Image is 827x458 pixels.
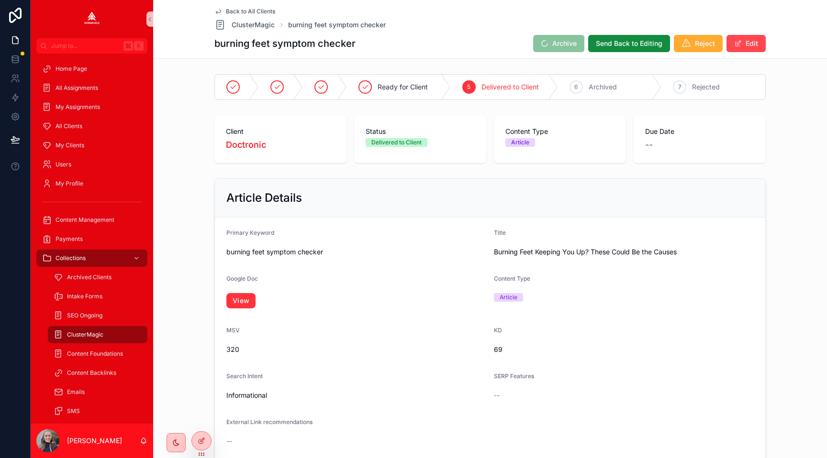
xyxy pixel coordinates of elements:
span: Send Back to Editing [596,39,662,48]
span: Emails [67,388,85,396]
a: Users [36,156,147,173]
span: Delivered to Client [481,82,539,92]
div: scrollable content [31,54,153,424]
img: App logo [84,11,100,27]
a: ClusterMagic [48,326,147,343]
span: SEO Ongoing [67,312,102,319]
span: ClusterMagic [232,20,275,30]
button: Send Back to Editing [588,35,670,52]
span: Users [56,161,71,168]
a: Back to All Clients [214,8,275,15]
span: KD [494,327,502,334]
span: SERP Features [494,372,534,380]
span: Jump to... [51,42,120,50]
span: Client [226,127,335,136]
a: Payments [36,230,147,248]
span: Archived [589,82,617,92]
a: Intake Forms [48,288,147,305]
span: Search Intent [226,372,263,380]
span: burning feet symptom checker [226,247,486,257]
span: My Clients [56,142,84,149]
a: Home Page [36,60,147,77]
span: Content Management [56,216,114,224]
button: Reject [674,35,723,52]
span: Due Date [645,127,754,136]
span: My Assignments [56,103,100,111]
a: Content Management [36,211,147,229]
a: Content Backlinks [48,364,147,382]
span: MSV [226,327,240,334]
a: Archived Clients [48,269,147,286]
h1: burning feet symptom checker [214,37,356,50]
span: SMS [67,407,80,415]
span: -- [226,436,232,446]
a: View [226,293,256,308]
span: All Clients [56,122,82,130]
div: Delivered to Client [371,138,422,147]
span: Payments [56,235,83,243]
span: Content Type [505,127,615,136]
p: [PERSON_NAME] [67,436,122,446]
span: 7 [678,83,682,91]
span: Content Type [494,275,530,282]
a: Emails [48,383,147,401]
span: Status [366,127,475,136]
a: Doctronic [226,138,266,152]
span: Burning Feet Keeping You Up? These Could Be the Causes [494,247,754,257]
span: My Profile [56,180,83,187]
a: All Clients [36,118,147,135]
span: Ready for Client [378,82,428,92]
span: Informational [226,391,486,400]
span: Archived Clients [67,273,112,281]
button: Edit [726,35,766,52]
span: Back to All Clients [226,8,275,15]
span: Intake Forms [67,293,102,300]
a: My Clients [36,137,147,154]
div: Article [511,138,529,147]
span: K [135,42,143,50]
button: Jump to...K [36,38,147,54]
a: burning feet symptom checker [288,20,386,30]
h2: Article Details [226,190,302,206]
a: Content Foundations [48,345,147,362]
span: Google Doc [226,275,258,282]
a: ClusterMagic [214,19,275,31]
span: Collections [56,254,86,262]
span: External Link recommendations [226,418,313,425]
span: Primary Keyword [226,229,274,236]
span: -- [645,138,653,152]
a: SEO Ongoing [48,307,147,324]
span: Content Foundations [67,350,123,358]
span: ClusterMagic [67,331,103,338]
span: 6 [574,83,578,91]
span: Reject [695,39,715,48]
span: 69 [494,345,754,354]
div: Article [500,293,517,302]
a: All Assignments [36,79,147,97]
span: 320 [226,345,486,354]
span: All Assignments [56,84,98,92]
span: Rejected [692,82,720,92]
a: My Assignments [36,98,147,116]
span: -- [494,391,500,400]
span: Title [494,229,506,236]
a: My Profile [36,175,147,192]
span: Home Page [56,65,87,73]
a: Collections [36,250,147,267]
span: 5 [467,83,470,91]
span: Content Backlinks [67,369,116,377]
a: SMS [48,403,147,420]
